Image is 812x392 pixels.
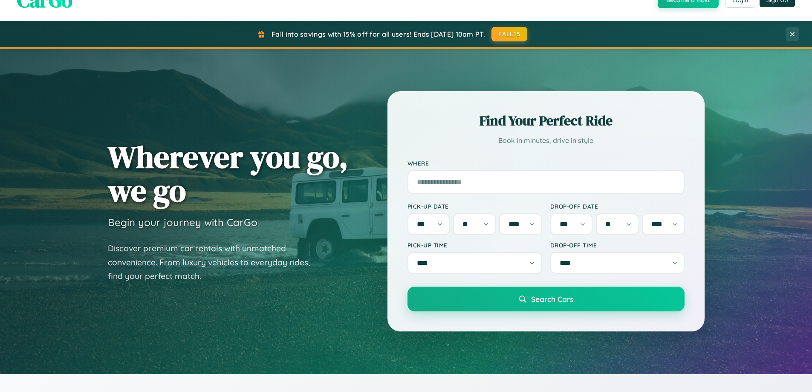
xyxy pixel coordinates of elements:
[550,203,685,210] label: Drop-off Date
[407,111,685,130] h2: Find Your Perfect Ride
[407,203,542,210] label: Pick-up Date
[407,134,685,147] p: Book in minutes, drive in style
[272,30,485,38] span: Fall into savings with 15% off for all users! Ends [DATE] 10am PT.
[407,241,542,249] label: Pick-up Time
[407,160,685,167] label: Where
[407,287,685,311] button: Search Cars
[491,27,527,41] button: FALL15
[531,294,573,304] span: Search Cars
[108,216,257,229] h3: Begin your journey with CarGo
[108,241,321,283] p: Discover premium car rentals with unmatched convenience. From luxury vehicles to everyday rides, ...
[550,241,685,249] label: Drop-off Time
[108,140,348,207] h1: Wherever you go, we go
